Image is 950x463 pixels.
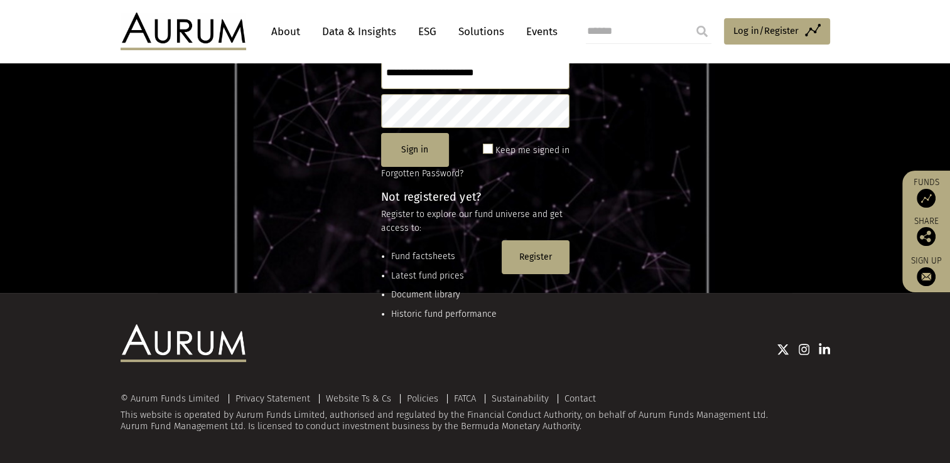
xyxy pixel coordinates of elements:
a: About [265,20,306,43]
input: Submit [689,19,715,44]
a: Data & Insights [316,20,402,43]
button: Register [502,240,569,274]
li: Document library [391,288,497,302]
img: Sign up to our newsletter [917,267,936,286]
h4: Not registered yet? [381,191,569,203]
a: Privacy Statement [235,393,310,404]
li: Latest fund prices [391,269,497,283]
img: Instagram icon [799,343,810,356]
img: Access Funds [917,189,936,208]
a: Policies [407,393,438,404]
p: Register to explore our fund universe and get access to: [381,208,569,236]
img: Linkedin icon [819,343,830,356]
div: This website is operated by Aurum Funds Limited, authorised and regulated by the Financial Conduc... [121,393,830,432]
a: Sign up [909,255,944,286]
img: Aurum Logo [121,324,246,362]
label: Keep me signed in [495,143,569,158]
a: Log in/Register [724,18,830,45]
a: Events [520,20,558,43]
img: Aurum [121,13,246,50]
a: Contact [564,393,596,404]
span: Log in/Register [733,23,799,38]
img: Share this post [917,227,936,246]
a: Website Ts & Cs [326,393,391,404]
button: Sign in [381,133,449,167]
img: Twitter icon [777,343,789,356]
a: Forgotten Password? [381,168,463,179]
a: FATCA [454,393,476,404]
li: Historic fund performance [391,307,497,321]
div: Share [909,217,944,246]
a: Solutions [452,20,510,43]
a: Sustainability [492,393,549,404]
a: ESG [412,20,443,43]
li: Fund factsheets [391,250,497,263]
div: © Aurum Funds Limited [121,394,226,403]
a: Funds [909,177,944,208]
